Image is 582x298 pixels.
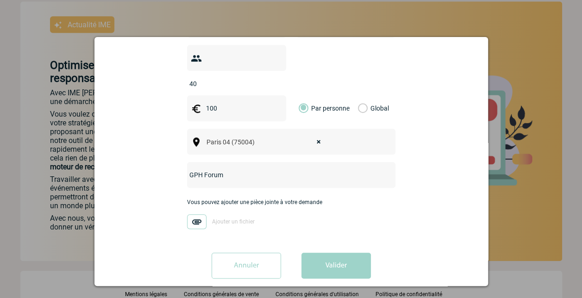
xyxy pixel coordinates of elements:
[317,136,321,149] span: ×
[203,136,330,149] span: Paris 04 (75004)
[212,218,255,225] span: Ajouter un fichier
[299,95,309,121] label: Par personne
[187,169,371,181] input: Nom de l'événement
[301,253,371,279] button: Valider
[358,95,364,121] label: Global
[187,199,395,205] p: Vous pouvez ajouter une pièce jointe à votre demande
[204,102,268,114] input: Budget HT
[187,78,274,90] input: Nombre de participants
[212,253,281,279] input: Annuler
